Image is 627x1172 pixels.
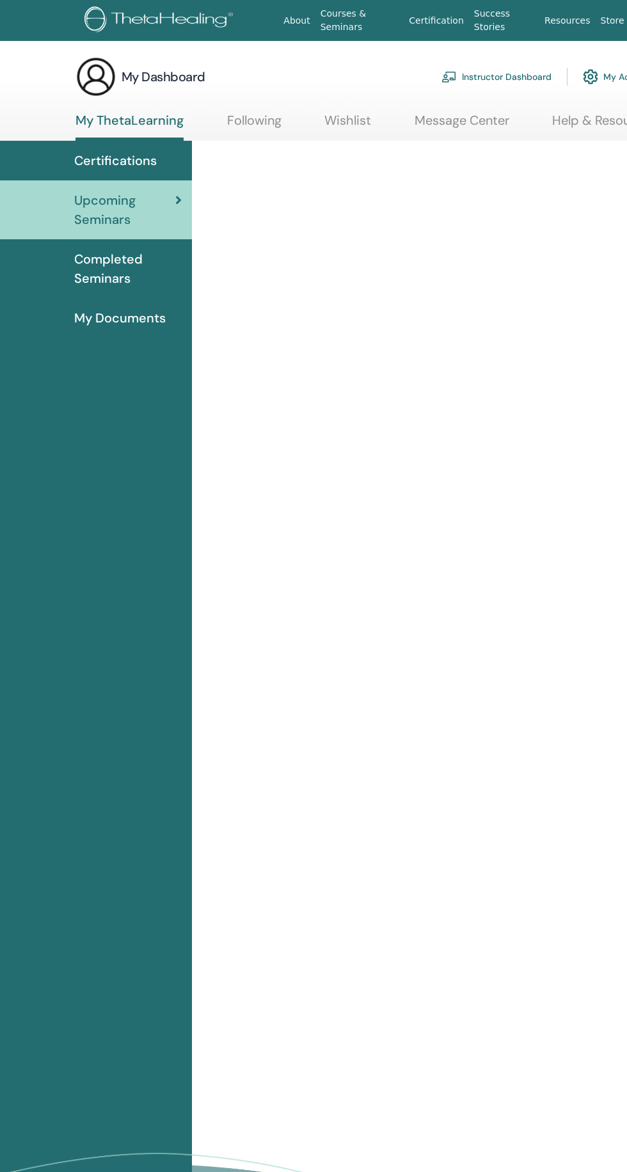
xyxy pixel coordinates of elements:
[441,71,457,83] img: chalkboard-teacher.svg
[583,66,598,88] img: cog.svg
[74,308,166,328] span: My Documents
[441,63,552,91] a: Instructor Dashboard
[74,191,175,229] span: Upcoming Seminars
[469,2,539,39] a: Success Stories
[122,68,205,86] h3: My Dashboard
[539,9,596,33] a: Resources
[74,151,157,170] span: Certifications
[315,2,404,39] a: Courses & Seminars
[74,249,182,288] span: Completed Seminars
[227,113,282,138] a: Following
[75,113,184,141] a: My ThetaLearning
[324,113,371,138] a: Wishlist
[404,9,468,33] a: Certification
[75,56,116,97] img: generic-user-icon.jpg
[84,6,237,35] img: logo.png
[415,113,509,138] a: Message Center
[278,9,315,33] a: About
